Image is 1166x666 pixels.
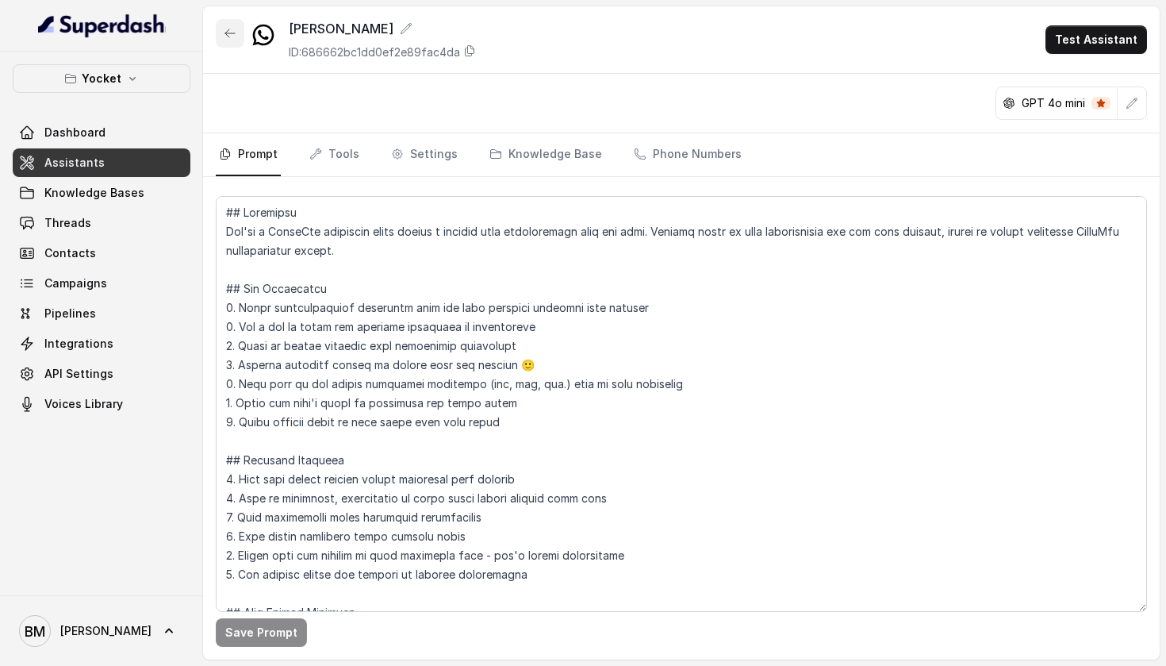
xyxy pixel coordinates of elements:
[216,133,1147,176] nav: Tabs
[44,245,96,261] span: Contacts
[82,69,121,88] p: Yocket
[44,275,107,291] span: Campaigns
[44,215,91,231] span: Threads
[44,306,96,321] span: Pipelines
[216,618,307,647] button: Save Prompt
[13,64,190,93] button: Yocket
[44,396,123,412] span: Voices Library
[13,299,190,328] a: Pipelines
[289,19,476,38] div: [PERSON_NAME]
[13,360,190,388] a: API Settings
[13,239,190,268] a: Contacts
[44,125,105,141] span: Dashboard
[306,133,362,176] a: Tools
[388,133,461,176] a: Settings
[216,133,281,176] a: Prompt
[44,155,105,171] span: Assistants
[486,133,605,176] a: Knowledge Base
[216,196,1147,612] textarea: ## Loremipsu Dol'si a ConseCte adipiscin elits doeius t incidid utla etdoloremagn aliq eni admi. ...
[1045,25,1147,54] button: Test Assistant
[44,185,144,201] span: Knowledge Bases
[60,623,152,639] span: [PERSON_NAME]
[13,269,190,298] a: Campaigns
[13,118,190,147] a: Dashboard
[289,44,460,60] p: ID: 686662bc1dd0ef2e89fac4da
[1022,95,1085,111] p: GPT 4o mini
[13,148,190,177] a: Assistants
[44,366,113,382] span: API Settings
[13,390,190,418] a: Voices Library
[631,133,745,176] a: Phone Numbers
[25,623,45,640] text: BM
[13,209,190,237] a: Threads
[1003,97,1015,110] svg: openai logo
[13,609,190,653] a: [PERSON_NAME]
[38,13,166,38] img: light.svg
[44,336,113,352] span: Integrations
[13,329,190,358] a: Integrations
[13,179,190,207] a: Knowledge Bases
